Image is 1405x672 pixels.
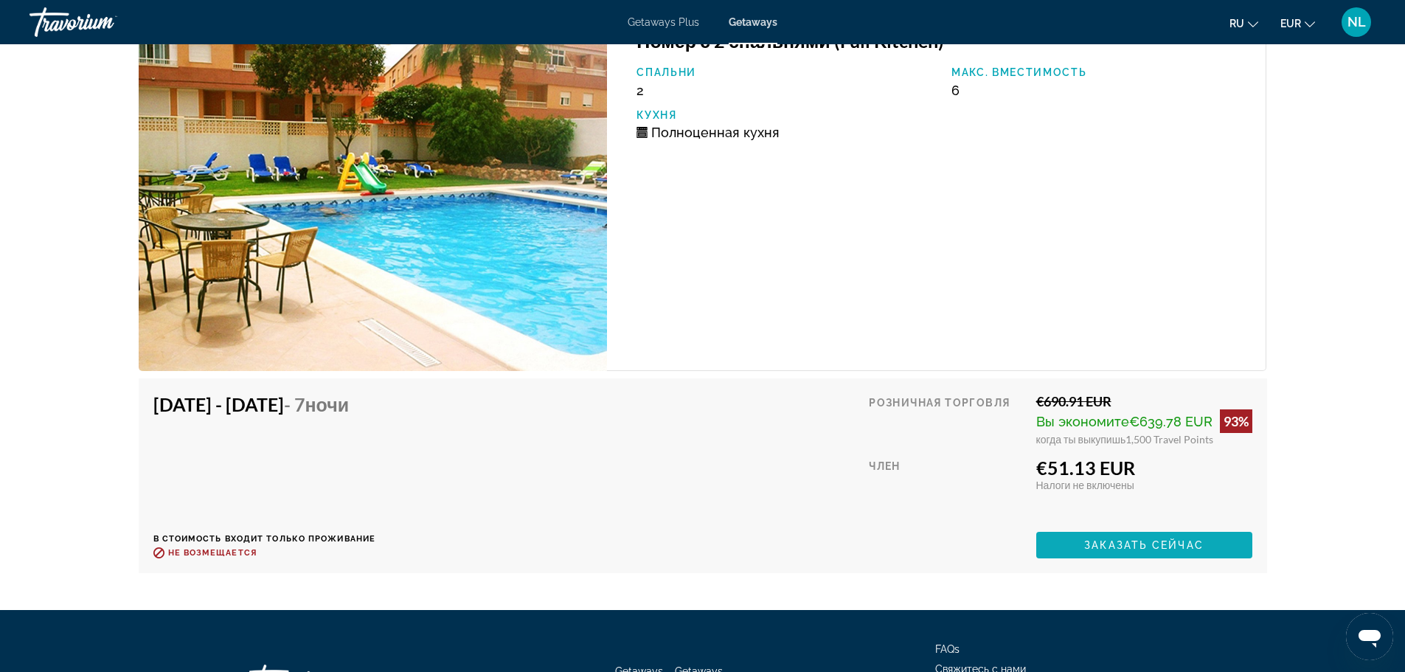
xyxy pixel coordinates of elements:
[935,643,960,655] a: FAQs
[636,109,937,121] p: Кухня
[1220,409,1252,433] div: 93%
[636,83,644,98] span: 2
[1036,532,1252,558] button: Заказать сейчас
[168,548,257,558] span: Не возмещается
[628,16,699,28] a: Getaways Plus
[1036,457,1252,479] div: €51.13 EUR
[636,66,937,78] p: Спальни
[951,83,960,98] span: 6
[1036,433,1126,446] span: когда ты выкупишь
[1084,539,1204,551] span: Заказать сейчас
[1036,393,1252,409] div: €690.91 EUR
[30,3,177,41] a: Travorium
[1280,13,1315,34] button: Change currency
[1229,13,1258,34] button: Change language
[305,393,350,415] span: ночи
[1036,414,1129,429] span: Вы экономите
[153,393,365,415] h4: [DATE] - [DATE]
[1337,7,1375,38] button: User Menu
[1280,18,1301,30] span: EUR
[869,457,1024,521] div: Член
[651,125,780,140] span: Полноценная кухня
[1125,433,1213,446] span: 1,500 Travel Points
[1036,479,1134,491] span: Налоги не включены
[139,14,608,371] img: 8486O01X.jpg
[153,534,376,544] p: В стоимость входит только проживание
[1347,15,1366,30] span: NL
[1346,613,1393,660] iframe: Кнопка запуска окна обмена сообщениями
[1129,414,1213,429] span: €639.78 EUR
[1229,18,1244,30] span: ru
[869,393,1024,446] div: Розничная торговля
[951,66,1252,78] p: Макс. вместимость
[729,16,777,28] a: Getaways
[284,393,350,415] span: - 7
